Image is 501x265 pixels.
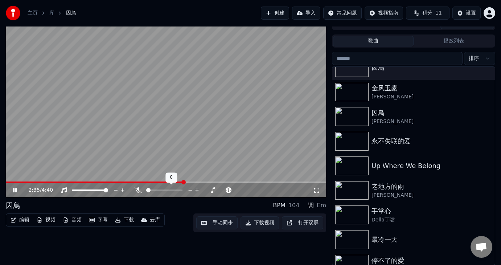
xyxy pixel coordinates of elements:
[308,201,314,210] div: 调
[323,7,362,20] button: 常见问题
[273,201,285,210] div: BPM
[371,206,492,216] div: 手掌心
[28,9,38,17] a: 主页
[466,9,476,17] div: 设置
[261,7,289,20] button: 创建
[371,161,492,171] div: Up Where We Belong
[8,215,32,225] button: 编辑
[6,6,20,20] img: youka
[150,216,160,224] div: 云库
[371,182,492,192] div: 老地方的雨
[34,215,58,225] button: 视频
[112,215,137,225] button: 下载
[28,9,76,17] nav: breadcrumb
[288,201,300,210] div: 104
[422,9,432,17] span: 积分
[42,187,53,194] span: 4:40
[165,172,177,183] div: 0
[282,216,323,229] button: 打开双屏
[452,7,481,20] button: 设置
[371,93,492,101] div: [PERSON_NAME]
[371,235,492,245] div: 最冷一天
[371,108,492,118] div: 囚鳥
[241,216,279,229] button: 下载视频
[365,7,403,20] button: 视频指南
[371,216,492,224] div: Della丁噹
[471,236,492,258] div: 打開聊天
[371,118,492,125] div: [PERSON_NAME]
[86,215,111,225] button: 字幕
[371,192,492,199] div: [PERSON_NAME]
[49,9,54,17] a: 库
[371,62,492,73] div: 囚鳥
[28,187,40,194] span: 2:35
[406,7,449,20] button: 积分11
[6,200,20,211] div: 囚鳥
[333,36,414,46] button: 歌曲
[28,187,46,194] div: /
[414,36,494,46] button: 播放列表
[469,55,479,62] span: 排序
[66,9,76,17] span: 囚鳥
[60,215,85,225] button: 音频
[317,201,326,210] div: Em
[435,9,442,17] span: 11
[292,7,320,20] button: 导入
[196,216,238,229] button: 手动同步
[371,83,492,93] div: 金风玉露
[371,136,492,146] div: 永不失联的爱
